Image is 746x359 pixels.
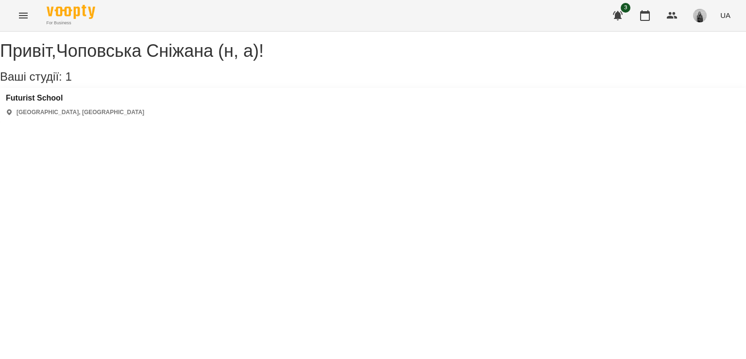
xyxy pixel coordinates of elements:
[47,20,95,26] span: For Business
[47,5,95,19] img: Voopty Logo
[621,3,630,13] span: 3
[17,108,144,117] p: [GEOGRAPHIC_DATA], [GEOGRAPHIC_DATA]
[6,94,144,103] a: Futurist School
[716,6,734,24] button: UA
[693,9,707,22] img: 465148d13846e22f7566a09ee851606a.jpeg
[65,70,71,83] span: 1
[12,4,35,27] button: Menu
[720,10,730,20] span: UA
